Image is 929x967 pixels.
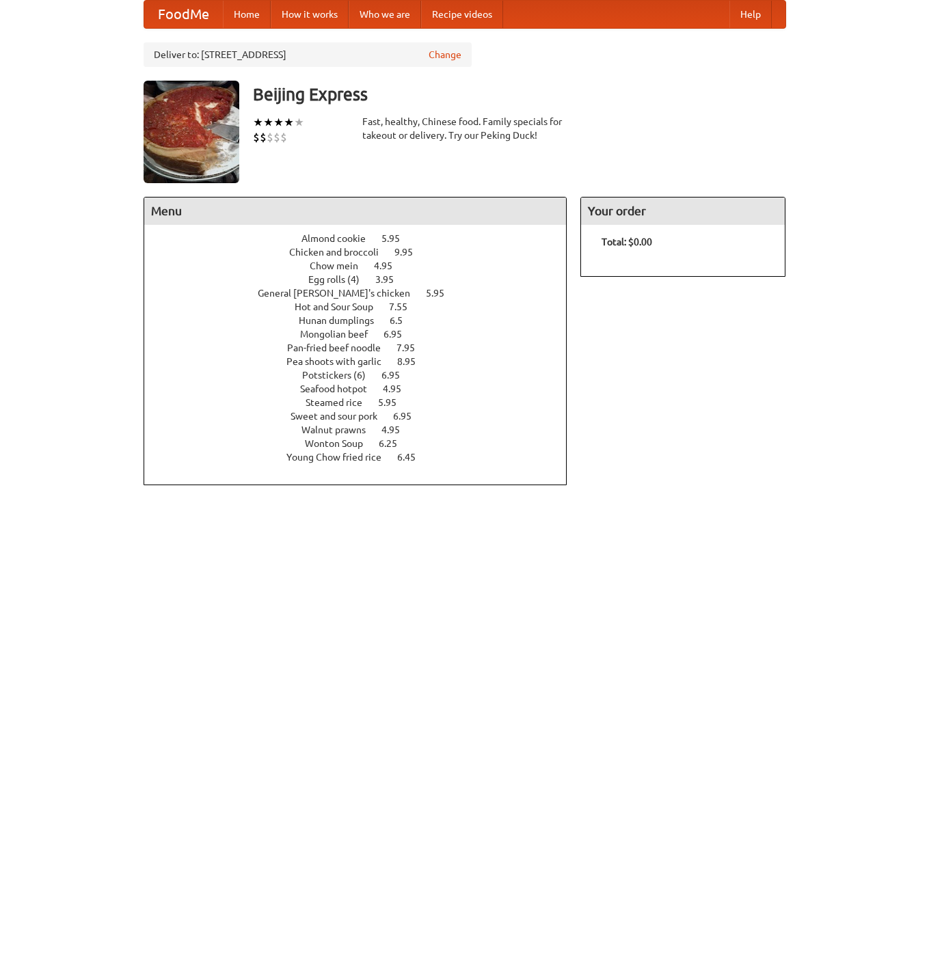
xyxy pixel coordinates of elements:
span: Chow mein [310,260,372,271]
span: Potstickers (6) [302,370,379,381]
a: Potstickers (6) 6.95 [302,370,425,381]
b: Total: $0.00 [602,236,652,247]
span: 8.95 [397,356,429,367]
span: 7.55 [389,301,421,312]
a: Help [729,1,772,28]
span: Mongolian beef [300,329,381,340]
a: Sweet and sour pork 6.95 [291,411,437,422]
img: angular.jpg [144,81,239,183]
a: Mongolian beef 6.95 [300,329,427,340]
a: Chicken and broccoli 9.95 [289,247,438,258]
a: Home [223,1,271,28]
a: Egg rolls (4) 3.95 [308,274,419,285]
a: Steamed rice 5.95 [306,397,422,408]
a: Pan-fried beef noodle 7.95 [287,342,440,353]
span: 6.5 [390,315,416,326]
span: 7.95 [396,342,429,353]
a: Hunan dumplings 6.5 [299,315,428,326]
span: Walnut prawns [301,424,379,435]
span: Pea shoots with garlic [286,356,395,367]
span: 6.25 [379,438,411,449]
span: 4.95 [374,260,406,271]
span: 6.45 [397,452,429,463]
span: Steamed rice [306,397,376,408]
div: Fast, healthy, Chinese food. Family specials for takeout or delivery. Try our Peking Duck! [362,115,567,142]
li: ★ [294,115,304,130]
span: 4.95 [381,424,414,435]
li: $ [273,130,280,145]
span: Seafood hotpot [300,383,381,394]
span: General [PERSON_NAME]'s chicken [258,288,424,299]
a: Hot and Sour Soup 7.55 [295,301,433,312]
span: Hot and Sour Soup [295,301,387,312]
a: Chow mein 4.95 [310,260,418,271]
a: Wonton Soup 6.25 [305,438,422,449]
h4: Your order [581,198,785,225]
li: ★ [263,115,273,130]
span: 6.95 [381,370,414,381]
a: Almond cookie 5.95 [301,233,425,244]
span: 6.95 [383,329,416,340]
a: How it works [271,1,349,28]
span: 5.95 [381,233,414,244]
span: Wonton Soup [305,438,377,449]
li: $ [253,130,260,145]
li: $ [280,130,287,145]
a: Young Chow fried rice 6.45 [286,452,441,463]
h4: Menu [144,198,567,225]
h3: Beijing Express [253,81,786,108]
li: ★ [253,115,263,130]
a: Who we are [349,1,421,28]
span: 5.95 [426,288,458,299]
li: $ [267,130,273,145]
span: 4.95 [383,383,415,394]
a: Walnut prawns 4.95 [301,424,425,435]
a: Change [429,48,461,62]
li: ★ [273,115,284,130]
span: Sweet and sour pork [291,411,391,422]
a: General [PERSON_NAME]'s chicken 5.95 [258,288,470,299]
a: Pea shoots with garlic 8.95 [286,356,441,367]
div: Deliver to: [STREET_ADDRESS] [144,42,472,67]
a: Recipe videos [421,1,503,28]
span: 9.95 [394,247,427,258]
span: Pan-fried beef noodle [287,342,394,353]
a: Seafood hotpot 4.95 [300,383,427,394]
span: Young Chow fried rice [286,452,395,463]
a: FoodMe [144,1,223,28]
li: ★ [284,115,294,130]
span: 6.95 [393,411,425,422]
span: Almond cookie [301,233,379,244]
span: Chicken and broccoli [289,247,392,258]
span: Egg rolls (4) [308,274,373,285]
li: $ [260,130,267,145]
span: 5.95 [378,397,410,408]
span: 3.95 [375,274,407,285]
span: Hunan dumplings [299,315,388,326]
